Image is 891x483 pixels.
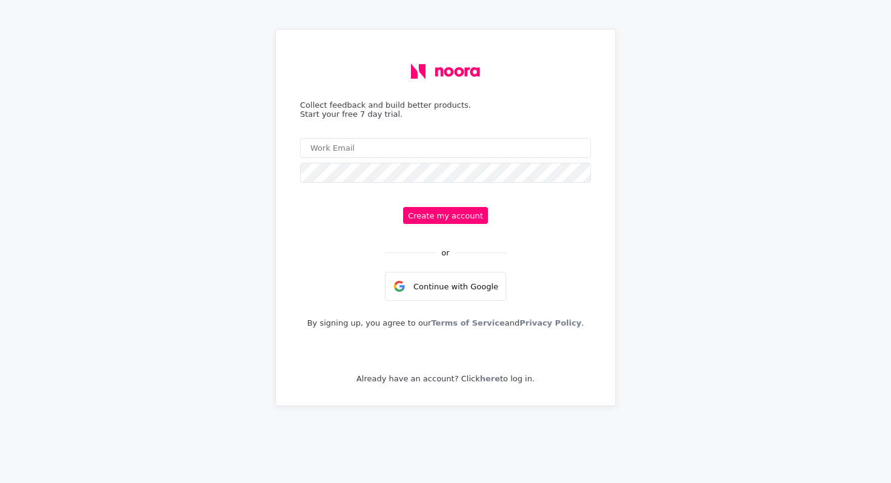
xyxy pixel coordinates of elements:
a: Privacy Policy [519,316,581,330]
a: Terms of Service [431,316,504,330]
p: By signing up, you agree to our and . [307,318,584,327]
div: Collect feedback and build better products. Start your free 7 day trial. [300,100,591,119]
a: here [480,372,500,386]
input: Work Email [300,138,591,158]
div: or [441,248,449,257]
p: Already have an account? Click to log in. [356,374,535,383]
button: Create my account [403,207,488,224]
div: Continue with Google [385,272,506,301]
